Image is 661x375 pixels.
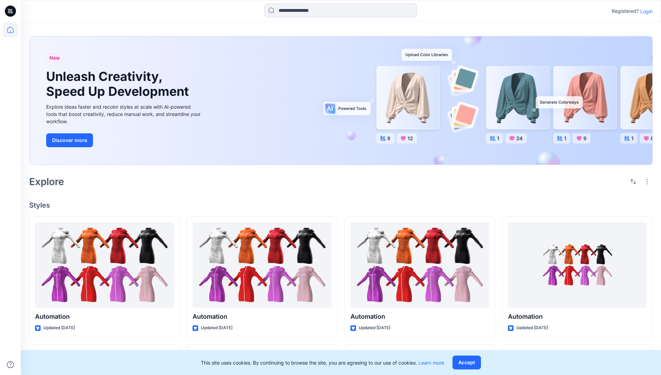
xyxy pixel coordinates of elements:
[193,222,331,308] a: Automation
[35,222,174,308] a: Automation
[46,133,202,147] a: Discover more
[35,312,174,322] p: Automation
[201,359,444,366] p: This site uses cookies. By continuing to browse the site, you are agreeing to our use of cookies.
[46,133,93,147] button: Discover more
[640,8,653,15] p: Login
[612,7,639,15] p: Registered?
[350,312,489,322] p: Automation
[29,176,64,187] h2: Explore
[46,103,202,125] div: Explore ideas faster and recolor styles at scale with AI-powered tools that boost creativity, red...
[350,222,489,308] a: Automation
[193,312,331,322] p: Automation
[43,324,75,332] p: Updated [DATE]
[516,324,548,332] p: Updated [DATE]
[418,360,444,366] a: Learn more
[508,222,647,308] a: Automation
[46,69,192,99] h1: Unleash Creativity, Speed Up Development
[201,324,232,332] p: Updated [DATE]
[452,356,481,369] button: Accept
[49,54,60,62] span: New
[29,201,653,209] h4: Styles
[508,312,647,322] p: Automation
[359,324,390,332] p: Updated [DATE]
